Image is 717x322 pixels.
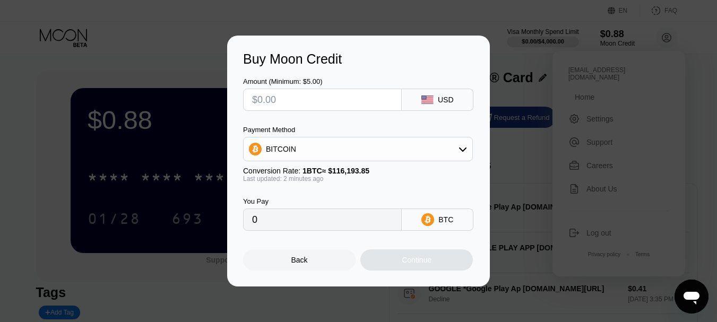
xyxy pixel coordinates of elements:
div: Payment Method [243,126,473,134]
span: 1 BTC ≈ $116,193.85 [303,167,369,175]
input: $0.00 [252,89,393,110]
div: Buy Moon Credit [243,51,474,67]
iframe: Button to launch messaging window [675,280,709,314]
div: Last updated: 2 minutes ago [243,175,473,182]
div: You Pay [243,197,402,205]
div: Back [291,256,308,264]
div: USD [438,95,454,104]
div: BTC [438,215,453,224]
div: BITCOIN [266,145,296,153]
div: BITCOIN [244,138,472,160]
div: Back [243,249,356,271]
div: Amount (Minimum: $5.00) [243,77,402,85]
div: Conversion Rate: [243,167,473,175]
